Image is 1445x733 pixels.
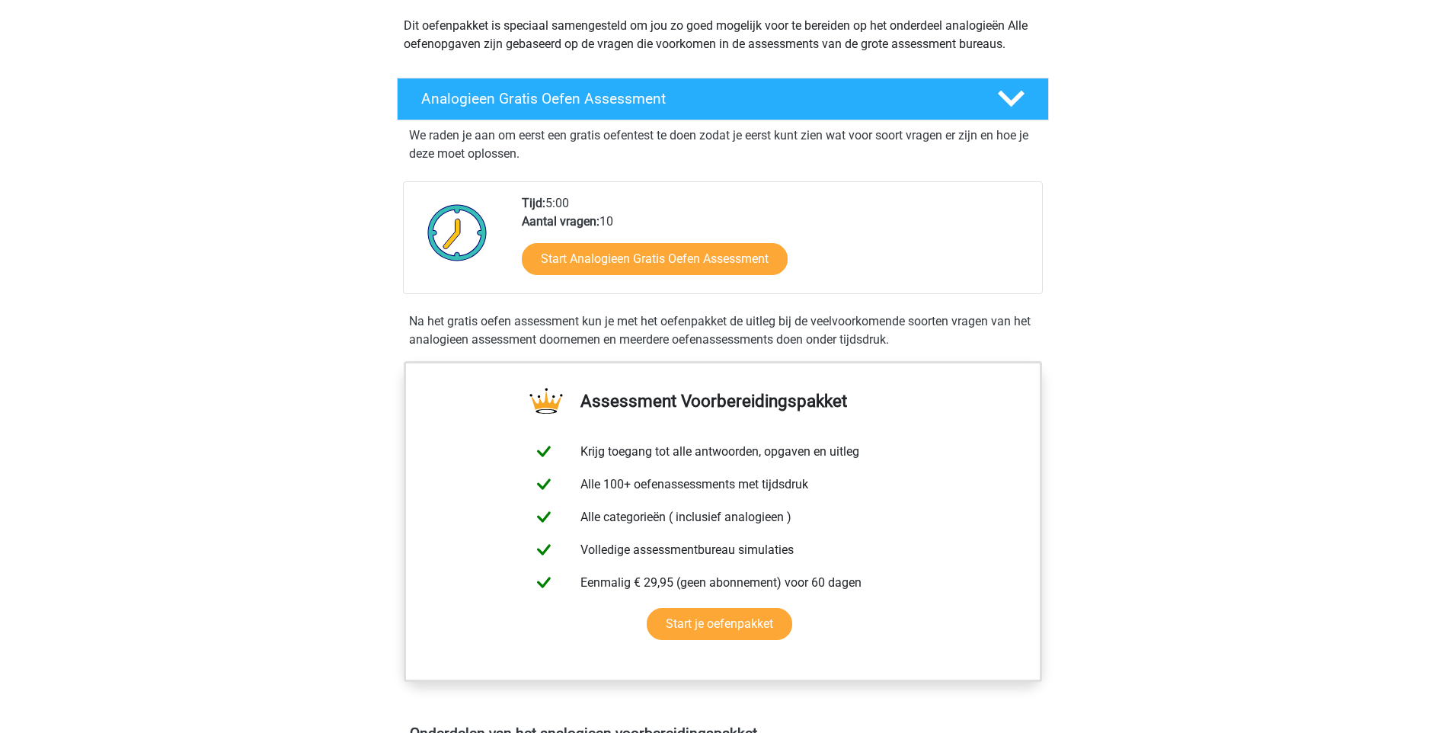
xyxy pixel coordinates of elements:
p: We raden je aan om eerst een gratis oefentest te doen zodat je eerst kunt zien wat voor soort vra... [409,126,1037,163]
a: Analogieen Gratis Oefen Assessment [391,78,1055,120]
a: Start je oefenpakket [647,608,792,640]
div: Na het gratis oefen assessment kun je met het oefenpakket de uitleg bij de veelvoorkomende soorte... [403,312,1043,349]
b: Aantal vragen: [522,214,599,229]
div: 5:00 10 [510,194,1041,293]
h4: Analogieen Gratis Oefen Assessment [421,90,973,107]
p: Dit oefenpakket is speciaal samengesteld om jou zo goed mogelijk voor te bereiden op het onderdee... [404,17,1042,53]
img: Klok [419,194,496,270]
b: Tijd: [522,196,545,210]
a: Start Analogieen Gratis Oefen Assessment [522,243,788,275]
